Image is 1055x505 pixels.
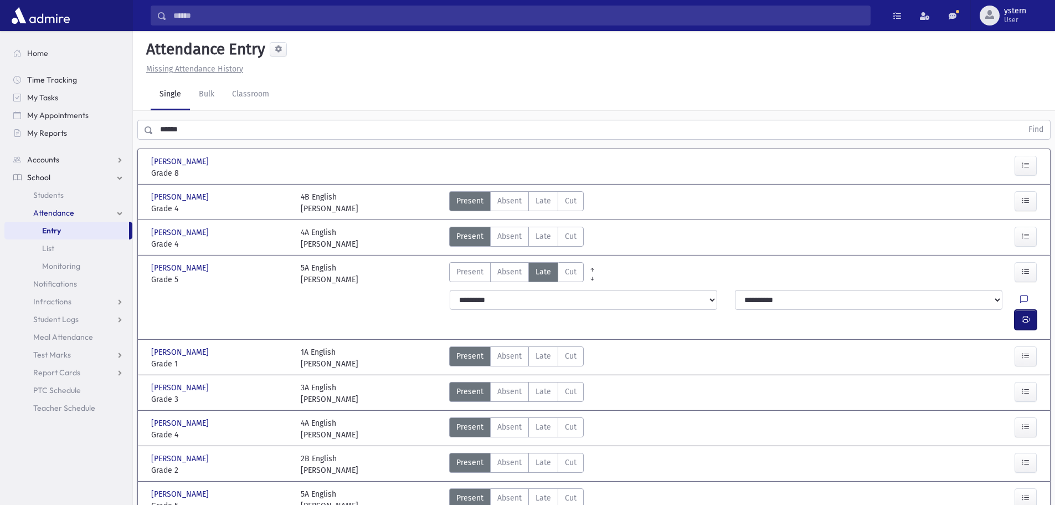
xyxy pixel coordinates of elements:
[151,79,190,110] a: Single
[497,350,522,362] span: Absent
[167,6,870,25] input: Search
[497,231,522,242] span: Absent
[536,457,551,468] span: Late
[4,124,132,142] a: My Reports
[4,151,132,169] a: Accounts
[565,386,577,397] span: Cut
[33,314,79,324] span: Student Logs
[146,64,243,74] u: Missing Attendance History
[497,266,522,278] span: Absent
[223,79,278,110] a: Classroom
[301,227,358,250] div: 4A English [PERSON_NAME]
[27,48,48,58] span: Home
[301,346,358,370] div: 1A English [PERSON_NAME]
[4,44,132,62] a: Home
[27,93,58,103] span: My Tasks
[536,266,551,278] span: Late
[4,364,132,381] a: Report Cards
[497,492,522,504] span: Absent
[190,79,223,110] a: Bulk
[151,227,211,238] span: [PERSON_NAME]
[456,492,483,504] span: Present
[33,332,93,342] span: Meal Attendance
[301,382,358,405] div: 3A English [PERSON_NAME]
[497,457,522,468] span: Absent
[4,222,129,239] a: Entry
[301,417,358,441] div: 4A English [PERSON_NAME]
[449,346,584,370] div: AttTypes
[449,227,584,250] div: AttTypes
[449,191,584,215] div: AttTypes
[301,191,358,215] div: 4B English [PERSON_NAME]
[151,488,211,500] span: [PERSON_NAME]
[33,190,64,200] span: Students
[27,172,50,182] span: School
[151,417,211,429] span: [PERSON_NAME]
[142,40,265,59] h5: Attendance Entry
[151,191,211,203] span: [PERSON_NAME]
[449,382,584,405] div: AttTypes
[565,231,577,242] span: Cut
[449,262,584,285] div: AttTypes
[565,457,577,468] span: Cut
[456,231,483,242] span: Present
[4,71,132,89] a: Time Tracking
[1004,16,1026,24] span: User
[151,274,290,285] span: Grade 5
[42,261,80,271] span: Monitoring
[536,492,551,504] span: Late
[33,368,80,378] span: Report Cards
[565,421,577,433] span: Cut
[565,266,577,278] span: Cut
[536,231,551,242] span: Late
[4,310,132,328] a: Student Logs
[151,203,290,215] span: Grade 4
[4,275,132,293] a: Notifications
[565,350,577,362] span: Cut
[4,257,132,275] a: Monitoring
[27,128,67,138] span: My Reports
[151,167,290,179] span: Grade 8
[497,386,522,397] span: Absent
[456,195,483,207] span: Present
[4,293,132,310] a: Infractions
[151,346,211,358] span: [PERSON_NAME]
[33,385,81,395] span: PTC Schedule
[42,226,61,236] span: Entry
[301,453,358,476] div: 2B English [PERSON_NAME]
[33,403,95,413] span: Teacher Schedule
[536,350,551,362] span: Late
[449,453,584,476] div: AttTypes
[151,262,211,274] span: [PERSON_NAME]
[4,106,132,124] a: My Appointments
[9,4,73,27] img: AdmirePro
[151,238,290,250] span: Grade 4
[4,204,132,222] a: Attendance
[301,262,358,285] div: 5A English [PERSON_NAME]
[4,186,132,204] a: Students
[456,421,483,433] span: Present
[4,328,132,346] a: Meal Attendance
[151,382,211,394] span: [PERSON_NAME]
[1022,120,1050,139] button: Find
[536,195,551,207] span: Late
[536,421,551,433] span: Late
[151,358,290,370] span: Grade 1
[151,453,211,465] span: [PERSON_NAME]
[27,75,77,85] span: Time Tracking
[4,346,132,364] a: Test Marks
[4,381,132,399] a: PTC Schedule
[536,386,551,397] span: Late
[33,279,77,289] span: Notifications
[42,243,54,253] span: List
[33,297,71,307] span: Infractions
[4,89,132,106] a: My Tasks
[33,208,74,218] span: Attendance
[1004,7,1026,16] span: ystern
[4,169,132,186] a: School
[456,266,483,278] span: Present
[151,394,290,405] span: Grade 3
[4,239,132,257] a: List
[27,110,89,120] span: My Appointments
[151,465,290,476] span: Grade 2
